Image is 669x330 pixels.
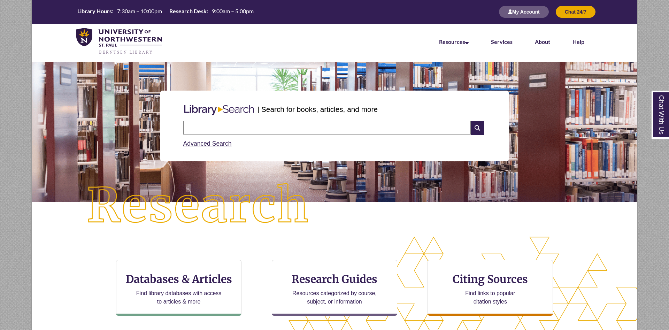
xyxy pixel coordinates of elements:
h3: Databases & Articles [122,273,236,286]
p: Find library databases with access to articles & more [133,289,224,306]
h3: Citing Sources [448,273,533,286]
p: | Search for books, articles, and more [257,104,378,115]
a: Resources [439,38,469,45]
a: Research Guides Resources categorized by course, subject, or information [272,260,397,316]
span: 7:30am – 10:00pm [117,8,162,14]
a: Chat 24/7 [556,9,595,15]
button: My Account [499,6,549,18]
button: Chat 24/7 [556,6,595,18]
a: Help [572,38,584,45]
h3: Research Guides [278,273,391,286]
i: Search [471,121,484,135]
a: Hours Today [75,7,256,17]
table: Hours Today [75,7,256,16]
img: Research [62,159,334,253]
p: Resources categorized by course, subject, or information [289,289,380,306]
a: Citing Sources Find links to popular citation styles [428,260,553,316]
a: Databases & Articles Find library databases with access to articles & more [116,260,241,316]
a: Services [491,38,513,45]
img: Libary Search [180,102,257,118]
img: UNWSP Library Logo [76,28,162,55]
span: 9:00am – 5:00pm [212,8,254,14]
a: My Account [499,9,549,15]
th: Library Hours: [75,7,114,15]
p: Find links to popular citation styles [456,289,524,306]
a: About [535,38,550,45]
a: Advanced Search [183,140,232,147]
th: Research Desk: [167,7,209,15]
